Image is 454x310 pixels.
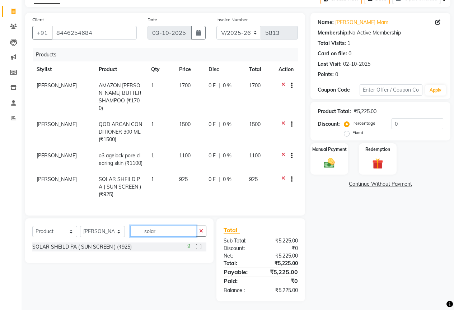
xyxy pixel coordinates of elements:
span: 1700 [249,82,261,89]
span: o3 agelock pore clearing skin (₹1100) [99,152,142,166]
div: Discount: [318,120,340,128]
th: Stylist [32,61,94,78]
span: 1 [151,121,154,128]
span: 1500 [249,121,261,128]
button: +91 [32,26,52,40]
div: Products [33,48,303,61]
span: 0 % [223,82,231,89]
span: | [219,176,220,183]
div: Paid: [218,277,261,285]
div: Net: [218,252,261,260]
img: _gift.svg [369,157,387,170]
span: QOD ARGAN CONDITIONER 300 ML (₹1500) [99,121,142,143]
label: Fixed [352,129,363,136]
div: No Active Membership [318,29,443,37]
div: Discount: [218,245,261,252]
span: 0 % [223,152,231,159]
div: Points: [318,71,334,78]
div: 0 [348,50,351,57]
input: Search by Name/Mobile/Email/Code [52,26,137,40]
span: 9 [187,242,190,250]
th: Action [274,61,298,78]
div: ₹0 [261,277,303,285]
th: Price [175,61,204,78]
span: 0 F [209,152,216,159]
span: 925 [249,176,258,182]
label: Client [32,17,44,23]
th: Qty [147,61,175,78]
span: | [219,82,220,89]
div: SOLAR SHEILD PA ( SUN SCREEN ) (₹925) [32,243,132,251]
span: [PERSON_NAME] [37,152,77,159]
div: Name: [318,19,334,26]
span: 1100 [179,152,191,159]
div: ₹5,225.00 [354,108,376,115]
div: Payable: [218,268,261,276]
span: 0 F [209,82,216,89]
div: ₹0 [261,245,303,252]
label: Invoice Number [216,17,248,23]
span: | [219,152,220,159]
div: ₹5,225.00 [261,237,303,245]
label: Redemption [365,146,390,153]
div: ₹5,225.00 [261,252,303,260]
span: 925 [179,176,188,182]
div: Total Visits: [318,40,346,47]
a: [PERSON_NAME] Mam [335,19,388,26]
span: | [219,121,220,128]
div: ₹5,225.00 [261,287,303,294]
div: ₹5,225.00 [261,260,303,267]
div: Balance : [218,287,261,294]
span: SOLAR SHEILD PA ( SUN SCREEN ) (₹925) [99,176,141,198]
div: Product Total: [318,108,351,115]
span: 0 F [209,121,216,128]
span: 0 % [223,176,231,183]
span: [PERSON_NAME] [37,121,77,128]
input: Search or Scan [130,226,196,237]
label: Manual Payment [312,146,347,153]
span: 1 [151,152,154,159]
span: 1100 [249,152,261,159]
a: Continue Without Payment [312,180,449,188]
span: [PERSON_NAME] [37,176,77,182]
th: Product [94,61,147,78]
img: _cash.svg [320,157,338,170]
span: Total [224,226,240,234]
div: ₹5,225.00 [261,268,303,276]
span: 0 % [223,121,231,128]
span: [PERSON_NAME] [37,82,77,89]
span: 1 [151,176,154,182]
div: 0 [335,71,338,78]
span: 0 F [209,176,216,183]
div: Last Visit: [318,60,342,68]
div: Total: [218,260,261,267]
div: Sub Total: [218,237,261,245]
div: Card on file: [318,50,347,57]
label: Percentage [352,120,375,126]
input: Enter Offer / Coupon Code [360,84,422,96]
label: Date [148,17,157,23]
div: 02-10-2025 [343,60,370,68]
span: 1 [151,82,154,89]
div: Membership: [318,29,349,37]
div: Coupon Code [318,86,360,94]
th: Disc [204,61,245,78]
span: 1700 [179,82,191,89]
th: Total [245,61,274,78]
span: AMAZON [PERSON_NAME] BUTTER SHAMPOO (₹1700) [99,82,141,111]
button: Apply [425,85,446,96]
div: 1 [347,40,350,47]
span: 1500 [179,121,191,128]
